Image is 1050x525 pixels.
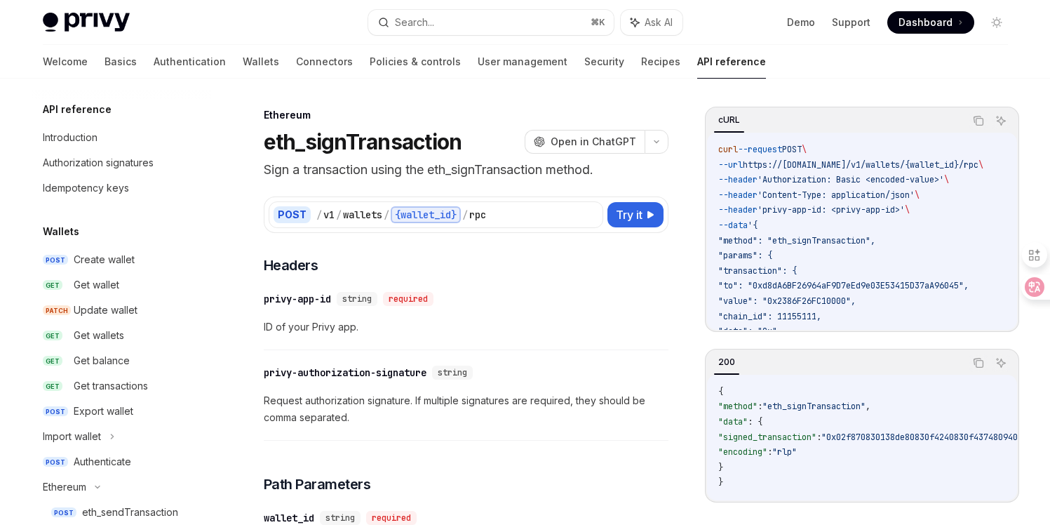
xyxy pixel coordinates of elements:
[264,255,318,275] span: Headers
[43,305,71,316] span: PATCH
[154,45,226,79] a: Authentication
[74,453,131,470] div: Authenticate
[758,204,905,215] span: 'privy-app-id: <privy-app-id>'
[264,108,668,122] div: Ethereum
[32,175,211,201] a: Idempotency keys
[368,10,614,35] button: Search...⌘K
[323,208,335,222] div: v1
[264,319,668,335] span: ID of your Privy app.
[32,373,211,399] a: GETGet transactions
[74,251,135,268] div: Create wallet
[32,449,211,474] a: POSTAuthenticate
[43,180,129,197] div: Idempotency keys
[697,45,766,79] a: API reference
[43,428,101,445] div: Import wallet
[551,135,636,149] span: Open in ChatGPT
[43,13,130,32] img: light logo
[43,479,86,496] div: Ethereum
[43,45,88,79] a: Welcome
[438,367,467,378] span: string
[714,112,744,128] div: cURL
[718,446,767,458] span: "encoding"
[32,272,211,298] a: GETGet wallet
[743,159,978,171] span: https://[DOMAIN_NAME]/v1/wallets/{wallet_id}/rpc
[43,331,62,341] span: GET
[762,401,866,412] span: "eth_signTransaction"
[802,144,807,155] span: \
[748,416,762,427] span: : {
[105,45,137,79] a: Basics
[915,190,920,201] span: \
[718,190,758,201] span: --header
[718,401,758,412] span: "method"
[616,206,642,223] span: Try it
[748,220,758,231] span: '{
[74,352,130,369] div: Get balance
[718,386,723,397] span: {
[641,45,680,79] a: Recipes
[391,206,461,223] div: {wallet_id}
[32,500,211,525] a: POSTeth_sendTransaction
[718,326,782,337] span: "data": "0x",
[32,150,211,175] a: Authorization signatures
[645,15,673,29] span: Ask AI
[718,432,816,443] span: "signed_transaction"
[43,255,68,265] span: POST
[462,208,468,222] div: /
[714,354,739,371] div: 200
[738,144,782,155] span: --request
[74,378,148,394] div: Get transactions
[985,11,1008,34] button: Toggle dark mode
[264,366,426,380] div: privy-authorization-signature
[264,511,314,525] div: wallet_id
[43,457,68,467] span: POST
[296,45,353,79] a: Connectors
[718,144,738,155] span: curl
[718,311,821,322] span: "chain_id": 11155111,
[325,512,355,524] span: string
[342,293,372,305] span: string
[74,302,137,319] div: Update wallet
[395,14,434,31] div: Search...
[366,511,417,525] div: required
[525,130,645,154] button: Open in ChatGPT
[787,15,815,29] a: Demo
[469,208,486,222] div: rpc
[866,401,870,412] span: ,
[718,280,969,291] span: "to": "0xd8dA6BF26964aF9D7eEd9e03E53415D37aA96045",
[43,406,68,417] span: POST
[898,15,953,29] span: Dashboard
[718,477,723,488] span: }
[905,204,910,215] span: \
[51,507,76,518] span: POST
[43,381,62,392] span: GET
[969,112,988,130] button: Copy the contents from the code block
[758,401,762,412] span: :
[758,190,915,201] span: 'Content-Type: application/json'
[43,154,154,171] div: Authorization signatures
[718,159,743,171] span: --url
[591,17,605,28] span: ⌘ K
[944,174,949,185] span: \
[43,223,79,240] h5: Wallets
[383,292,433,306] div: required
[32,298,211,323] a: PATCHUpdate wallet
[32,348,211,373] a: GETGet balance
[718,235,875,246] span: "method": "eth_signTransaction",
[43,356,62,366] span: GET
[370,45,461,79] a: Policies & controls
[718,220,748,231] span: --data
[767,446,772,458] span: :
[32,399,211,424] a: POSTExport wallet
[718,204,758,215] span: --header
[607,202,664,227] button: Try it
[718,416,748,427] span: "data"
[772,446,797,458] span: "rlp"
[887,11,974,34] a: Dashboard
[343,208,382,222] div: wallets
[758,174,944,185] span: 'Authorization: Basic <encoded-value>'
[718,174,758,185] span: --header
[992,112,1010,130] button: Ask AI
[32,247,211,272] a: POSTCreate wallet
[243,45,279,79] a: Wallets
